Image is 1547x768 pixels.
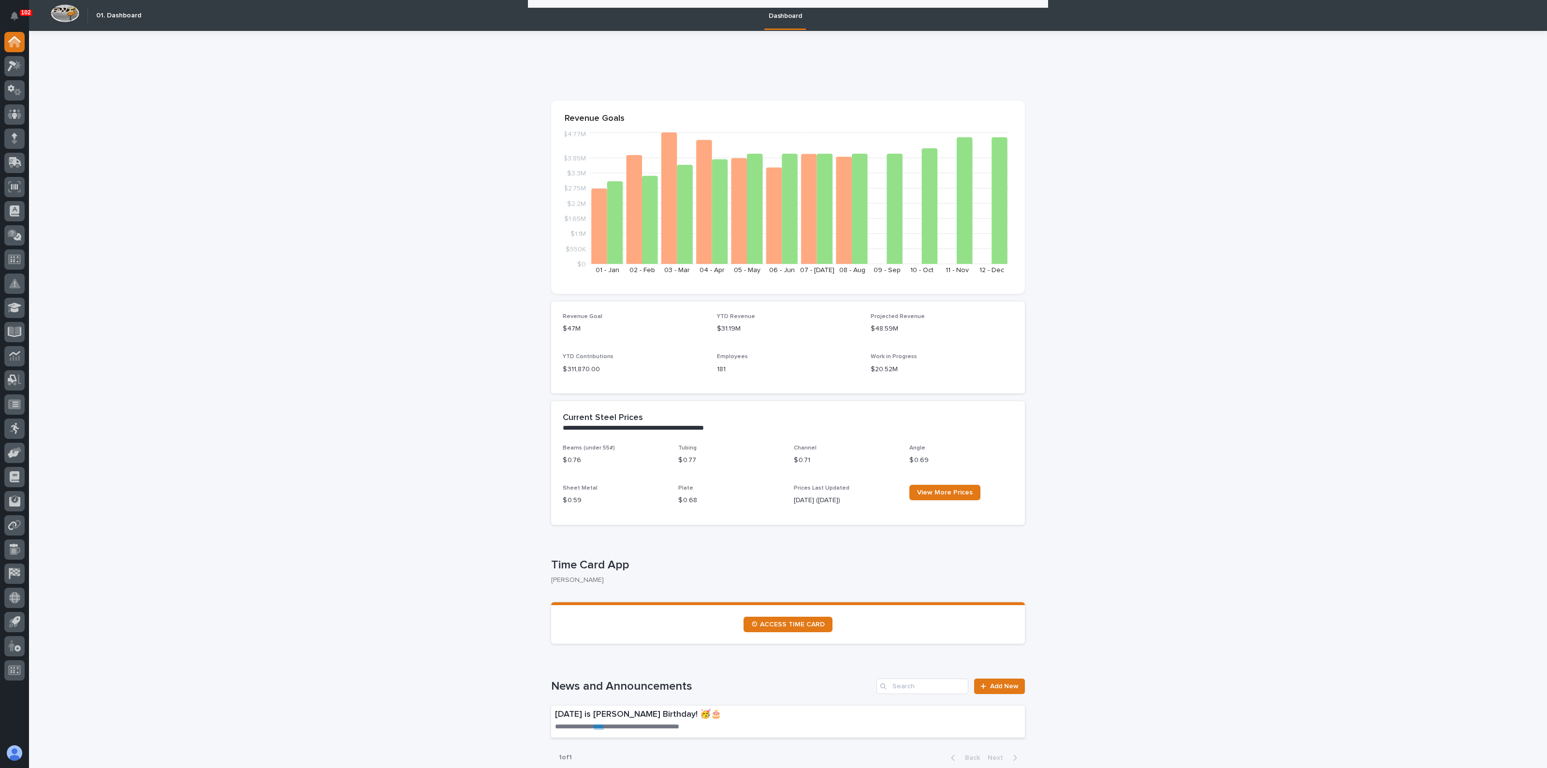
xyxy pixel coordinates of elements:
[959,754,980,761] span: Back
[717,324,860,334] p: $31.19M
[909,485,980,500] a: View More Prices
[96,12,141,20] h2: 01. Dashboard
[794,495,898,506] p: [DATE] ([DATE])
[946,267,969,274] text: 11 - Nov
[564,216,586,222] tspan: $1.65M
[874,267,901,274] text: 09 - Sep
[871,364,1013,375] p: $20.52M
[564,185,586,192] tspan: $2.75M
[565,114,1011,124] p: Revenue Goals
[566,246,586,252] tspan: $550K
[700,267,725,274] text: 04 - Apr
[551,576,1017,584] p: [PERSON_NAME]
[871,324,1013,334] p: $48.59M
[51,4,79,22] img: Workspace Logo
[717,314,755,319] span: YTD Revenue
[678,455,782,465] p: $ 0.77
[734,267,760,274] text: 05 - May
[800,267,834,274] text: 07 - [DATE]
[21,9,31,16] p: 102
[794,455,898,465] p: $ 0.71
[794,445,817,451] span: Channel
[596,267,619,274] text: 01 - Jan
[563,131,586,138] tspan: $4.77M
[678,445,697,451] span: Tubing
[678,485,693,491] span: Plate
[909,455,1013,465] p: $ 0.69
[563,354,613,360] span: YTD Contributions
[563,445,615,451] span: Beams (under 55#)
[678,495,782,506] p: $ 0.68
[563,364,705,375] p: $ 311,870.00
[664,267,690,274] text: 03 - Mar
[871,354,917,360] span: Work in Progress
[570,231,586,237] tspan: $1.1M
[979,267,1004,274] text: 12 - Dec
[563,485,598,491] span: Sheet Metal
[4,743,25,763] button: users-avatar
[4,6,25,26] button: Notifications
[563,324,705,334] p: $47M
[563,413,643,423] h2: Current Steel Prices
[567,170,586,177] tspan: $3.3M
[984,754,1025,762] button: Next
[871,314,925,319] span: Projected Revenue
[551,680,873,694] h1: News and Announcements
[563,455,667,465] p: $ 0.76
[988,754,1009,761] span: Next
[629,267,655,274] text: 02 - Feb
[551,558,1021,572] p: Time Card App
[12,12,25,27] div: Notifications102
[717,364,860,375] p: 181
[943,754,984,762] button: Back
[563,495,667,506] p: $ 0.59
[910,267,934,274] text: 10 - Oct
[744,617,832,632] a: ⏲ ACCESS TIME CARD
[876,679,968,694] input: Search
[769,267,795,274] text: 06 - Jun
[794,485,849,491] span: Prices Last Updated
[555,710,846,720] p: [DATE] is [PERSON_NAME] Birthday! 🥳🎂
[563,155,586,161] tspan: $3.85M
[974,679,1025,694] a: Add New
[917,489,973,496] span: View More Prices
[567,200,586,207] tspan: $2.2M
[563,314,602,319] span: Revenue Goal
[751,621,825,628] span: ⏲ ACCESS TIME CARD
[990,683,1019,690] span: Add New
[577,261,586,268] tspan: $0
[839,267,865,274] text: 08 - Aug
[717,354,748,360] span: Employees
[909,445,925,451] span: Angle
